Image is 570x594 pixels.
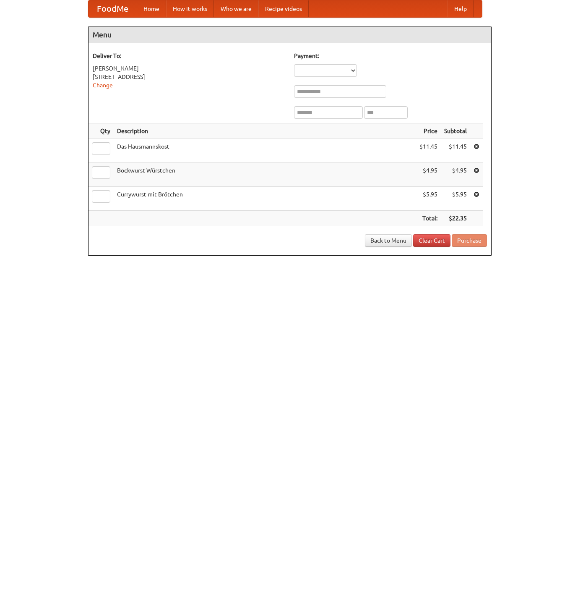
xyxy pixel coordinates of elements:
[441,187,470,211] td: $5.95
[114,187,416,211] td: Currywurst mit Brötchen
[166,0,214,17] a: How it works
[365,234,412,247] a: Back to Menu
[441,139,470,163] td: $11.45
[88,123,114,139] th: Qty
[416,211,441,226] th: Total:
[416,187,441,211] td: $5.95
[93,52,286,60] h5: Deliver To:
[441,123,470,139] th: Subtotal
[452,234,487,247] button: Purchase
[93,82,113,89] a: Change
[416,163,441,187] td: $4.95
[258,0,309,17] a: Recipe videos
[294,52,487,60] h5: Payment:
[114,163,416,187] td: Bockwurst Würstchen
[214,0,258,17] a: Who we are
[93,64,286,73] div: [PERSON_NAME]
[114,139,416,163] td: Das Hausmannskost
[416,139,441,163] td: $11.45
[441,211,470,226] th: $22.35
[93,73,286,81] div: [STREET_ADDRESS]
[448,0,474,17] a: Help
[114,123,416,139] th: Description
[441,163,470,187] td: $4.95
[137,0,166,17] a: Home
[88,0,137,17] a: FoodMe
[88,26,491,43] h4: Menu
[416,123,441,139] th: Price
[413,234,450,247] a: Clear Cart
